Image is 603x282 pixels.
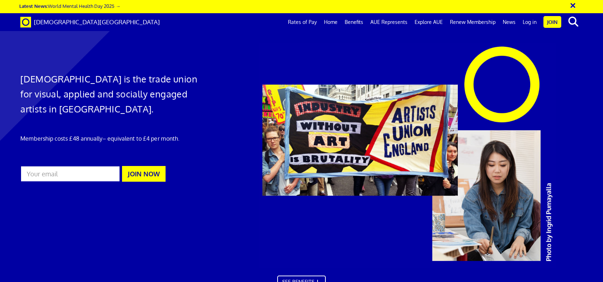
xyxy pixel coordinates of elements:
input: Your email [20,166,120,182]
button: JOIN NOW [122,166,166,182]
a: Brand [DEMOGRAPHIC_DATA][GEOGRAPHIC_DATA] [15,13,165,31]
strong: Latest News: [19,3,48,9]
a: AUE Represents [367,13,411,31]
button: search [563,14,584,29]
a: Log in [519,13,540,31]
a: Join [543,16,561,28]
span: [DEMOGRAPHIC_DATA][GEOGRAPHIC_DATA] [34,18,160,26]
p: Membership costs £48 annually – equivalent to £4 per month. [20,134,201,143]
h1: [DEMOGRAPHIC_DATA] is the trade union for visual, applied and socially engaged artists in [GEOGRA... [20,71,201,116]
a: Latest News:World Mental Health Day 2025 → [19,3,120,9]
a: Explore AUE [411,13,446,31]
a: Rates of Pay [284,13,320,31]
a: Renew Membership [446,13,499,31]
a: Home [320,13,341,31]
a: News [499,13,519,31]
a: Benefits [341,13,367,31]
